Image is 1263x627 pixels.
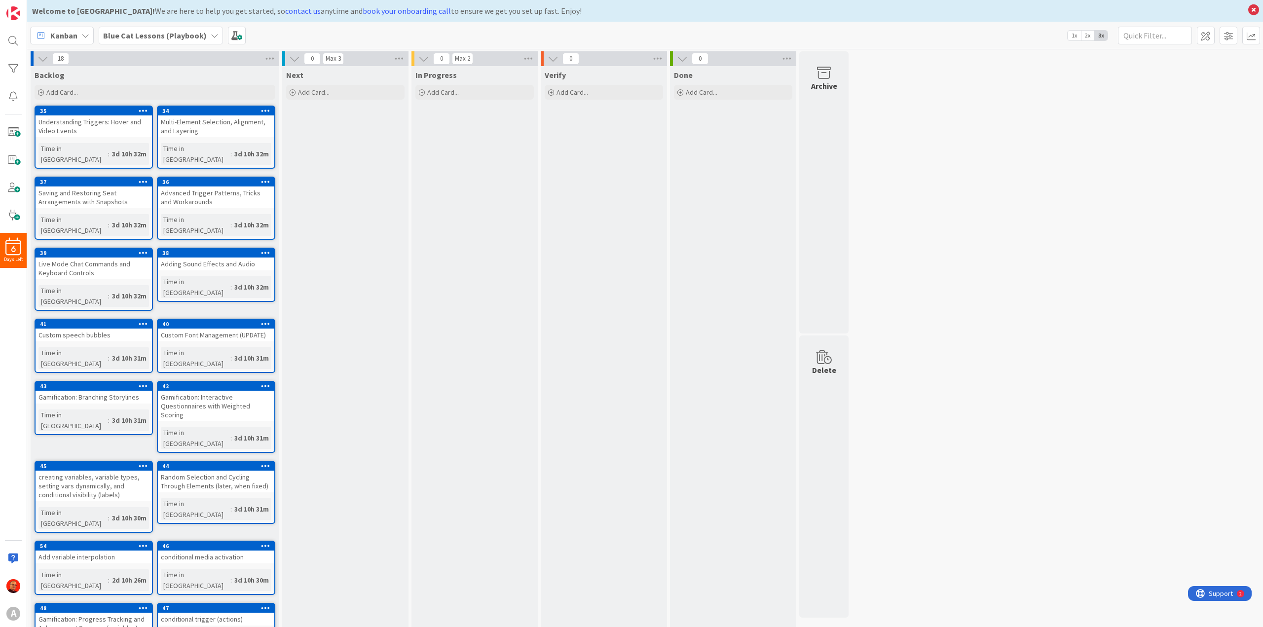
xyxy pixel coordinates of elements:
[32,5,1243,17] div: We are here to help you get started, so anytime and to ensure we get you set up fast. Enjoy!
[38,347,108,369] div: Time in [GEOGRAPHIC_DATA]
[162,179,274,185] div: 36
[108,291,110,301] span: :
[230,220,232,230] span: :
[158,604,274,613] div: 47
[232,353,271,364] div: 3d 10h 31m
[232,504,271,515] div: 3d 10h 31m
[36,542,152,551] div: 54
[158,320,274,341] div: 40Custom Font Management (UPDATE)
[158,391,274,421] div: Gamification: Interactive Questionnaires with Weighted Scoring
[35,381,153,435] a: 43Gamification: Branching StorylinesTime in [GEOGRAPHIC_DATA]:3d 10h 31m
[36,462,152,501] div: 45creating variables, variable types, setting vars dynamically, and conditional visibility (labels)
[35,541,153,595] a: 54Add variable interpolationTime in [GEOGRAPHIC_DATA]:2d 10h 26m
[36,391,152,404] div: Gamification: Branching Storylines
[11,246,16,253] span: 6
[157,541,275,595] a: 46conditional media activationTime in [GEOGRAPHIC_DATA]:3d 10h 30m
[110,415,149,426] div: 3d 10h 31m
[35,106,153,169] a: 35Understanding Triggers: Hover and Video EventsTime in [GEOGRAPHIC_DATA]:3d 10h 32m
[36,542,152,563] div: 54Add variable interpolation
[108,220,110,230] span: :
[157,248,275,302] a: 38Adding Sound Effects and AudioTime in [GEOGRAPHIC_DATA]:3d 10h 32m
[230,148,232,159] span: :
[46,88,78,97] span: Add Card...
[162,463,274,470] div: 44
[40,463,152,470] div: 45
[304,53,321,65] span: 0
[811,80,837,92] div: Archive
[40,543,152,550] div: 54
[35,177,153,240] a: 37Saving and Restoring Seat Arrangements with SnapshotsTime in [GEOGRAPHIC_DATA]:3d 10h 32m
[686,88,717,97] span: Add Card...
[232,575,271,586] div: 3d 10h 30m
[110,353,149,364] div: 3d 10h 31m
[692,53,708,65] span: 0
[232,220,271,230] div: 3d 10h 32m
[110,220,149,230] div: 3d 10h 32m
[35,70,65,80] span: Backlog
[40,383,152,390] div: 43
[157,381,275,453] a: 42Gamification: Interactive Questionnaires with Weighted ScoringTime in [GEOGRAPHIC_DATA]:3d 10h 31m
[40,179,152,185] div: 37
[110,575,149,586] div: 2d 10h 26m
[232,433,271,443] div: 3d 10h 31m
[161,143,230,165] div: Time in [GEOGRAPHIC_DATA]
[158,462,274,492] div: 44Random Selection and Cycling Through Elements (later, when fixed)
[35,461,153,533] a: 45creating variables, variable types, setting vars dynamically, and conditional visibility (label...
[157,461,275,524] a: 44Random Selection and Cycling Through Elements (later, when fixed)Time in [GEOGRAPHIC_DATA]:3d 1...
[162,605,274,612] div: 47
[38,569,108,591] div: Time in [GEOGRAPHIC_DATA]
[36,107,152,137] div: 35Understanding Triggers: Hover and Video Events
[36,178,152,186] div: 37
[158,178,274,208] div: 36Advanced Trigger Patterns, Tricks and Workarounds
[40,321,152,328] div: 41
[230,504,232,515] span: :
[36,471,152,501] div: creating variables, variable types, setting vars dynamically, and conditional visibility (labels)
[158,258,274,270] div: Adding Sound Effects and Audio
[36,249,152,258] div: 39
[158,462,274,471] div: 44
[38,214,108,236] div: Time in [GEOGRAPHIC_DATA]
[286,70,303,80] span: Next
[557,88,588,97] span: Add Card...
[230,433,232,443] span: :
[36,604,152,613] div: 48
[36,249,152,279] div: 39Live Mode Chat Commands and Keyboard Controls
[38,143,108,165] div: Time in [GEOGRAPHIC_DATA]
[36,329,152,341] div: Custom speech bubbles
[52,53,69,65] span: 18
[161,214,230,236] div: Time in [GEOGRAPHIC_DATA]
[36,115,152,137] div: Understanding Triggers: Hover and Video Events
[157,177,275,240] a: 36Advanced Trigger Patterns, Tricks and WorkaroundsTime in [GEOGRAPHIC_DATA]:3d 10h 32m
[285,6,321,16] a: contact us
[161,347,230,369] div: Time in [GEOGRAPHIC_DATA]
[230,282,232,293] span: :
[161,427,230,449] div: Time in [GEOGRAPHIC_DATA]
[157,106,275,169] a: 34Multi-Element Selection, Alignment, and LayeringTime in [GEOGRAPHIC_DATA]:3d 10h 32m
[158,542,274,563] div: 46conditional media activation
[415,70,457,80] span: In Progress
[326,56,341,61] div: Max 3
[32,6,155,16] b: Welcome to [GEOGRAPHIC_DATA]!
[108,513,110,523] span: :
[36,107,152,115] div: 35
[108,415,110,426] span: :
[38,409,108,431] div: Time in [GEOGRAPHIC_DATA]
[110,513,149,523] div: 3d 10h 30m
[158,186,274,208] div: Advanced Trigger Patterns, Tricks and Workarounds
[812,364,836,376] div: Delete
[158,178,274,186] div: 36
[158,604,274,626] div: 47conditional trigger (actions)
[36,178,152,208] div: 37Saving and Restoring Seat Arrangements with Snapshots
[110,148,149,159] div: 3d 10h 32m
[158,320,274,329] div: 40
[36,320,152,329] div: 41
[158,382,274,391] div: 42
[108,575,110,586] span: :
[35,248,153,311] a: 39Live Mode Chat Commands and Keyboard ControlsTime in [GEOGRAPHIC_DATA]:3d 10h 32m
[674,70,693,80] span: Done
[108,353,110,364] span: :
[433,53,450,65] span: 0
[6,607,20,621] div: A
[158,542,274,551] div: 46
[50,30,77,41] span: Kanban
